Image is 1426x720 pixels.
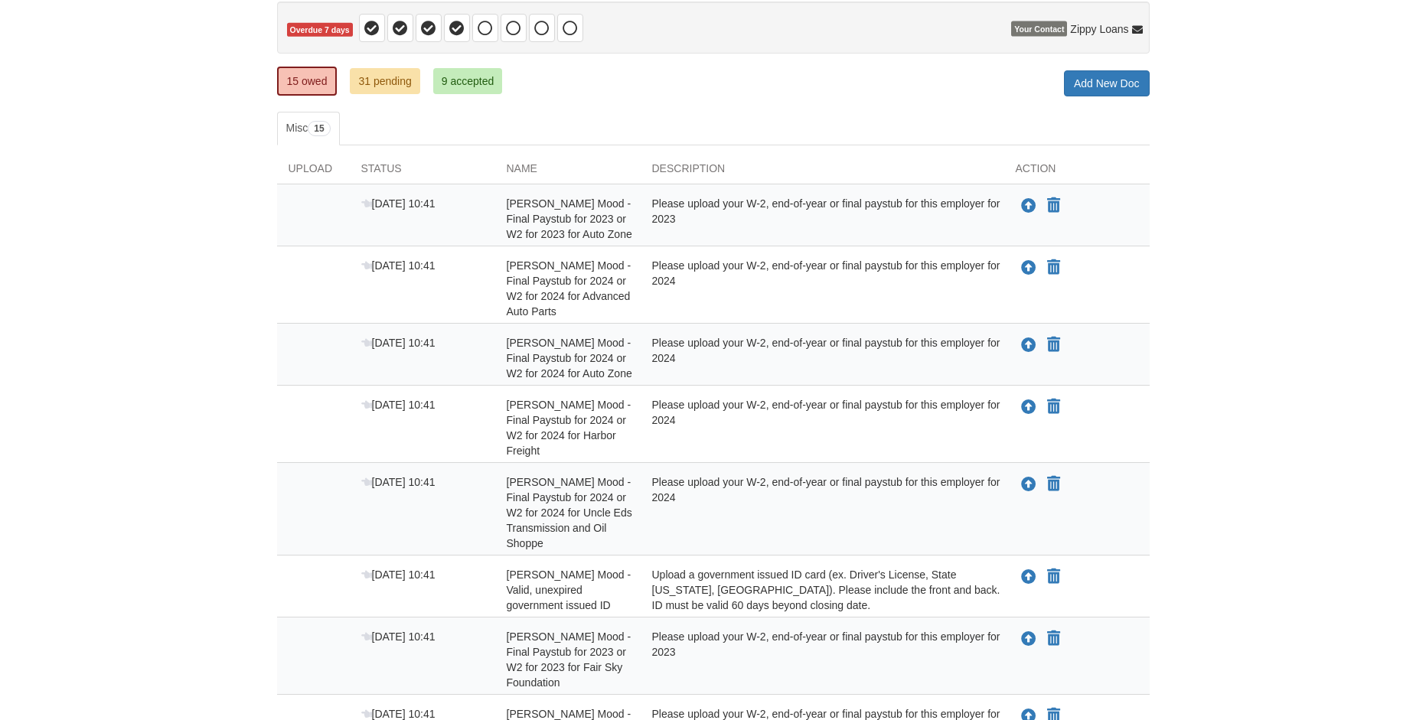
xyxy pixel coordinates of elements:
[507,569,631,611] span: [PERSON_NAME] Mood - Valid, unexpired government issued ID
[361,476,436,488] span: [DATE] 10:41
[361,259,436,272] span: [DATE] 10:41
[1020,335,1038,355] button: Upload Mason Mood - Final Paystub for 2024 or W2 for 2024 for Auto Zone
[1046,630,1062,648] button: Declare Melani Mood - Final Paystub for 2023 or W2 for 2023 for Fair Sky Foundation not applicable
[277,67,338,96] a: 15 owed
[507,337,632,380] span: [PERSON_NAME] Mood - Final Paystub for 2024 or W2 for 2024 for Auto Zone
[641,567,1004,613] div: Upload a government issued ID card (ex. Driver's License, State [US_STATE], [GEOGRAPHIC_DATA]). P...
[1064,70,1150,96] a: Add New Doc
[361,569,436,581] span: [DATE] 10:41
[1020,258,1038,278] button: Upload Mason Mood - Final Paystub for 2024 or W2 for 2024 for Advanced Auto Parts
[507,630,631,689] span: [PERSON_NAME] Mood - Final Paystub for 2023 or W2 for 2023 for Fair Sky Foundation
[308,121,330,136] span: 15
[361,399,436,411] span: [DATE] 10:41
[1020,196,1038,216] button: Upload Mason Mood - Final Paystub for 2023 or W2 for 2023 for Auto Zone
[287,23,353,37] span: Overdue 7 days
[1004,161,1150,184] div: Action
[1046,475,1062,494] button: Declare Mason Mood - Final Paystub for 2024 or W2 for 2024 for Uncle Eds Transmission and Oil Sho...
[495,161,641,184] div: Name
[361,708,436,720] span: [DATE] 10:41
[433,68,503,94] a: 9 accepted
[507,476,632,549] span: [PERSON_NAME] Mood - Final Paystub for 2024 or W2 for 2024 for Uncle Eds Transmission and Oil Shoppe
[1020,629,1038,649] button: Upload Melani Mood - Final Paystub for 2023 or W2 for 2023 for Fair Sky Foundation
[350,68,419,94] a: 31 pending
[361,197,436,210] span: [DATE] 10:41
[1020,567,1038,587] button: Upload Mason Mood - Valid, unexpired government issued ID
[361,337,436,349] span: [DATE] 10:41
[641,161,1004,184] div: Description
[1046,259,1062,277] button: Declare Mason Mood - Final Paystub for 2024 or W2 for 2024 for Advanced Auto Parts not applicable
[1046,336,1062,354] button: Declare Mason Mood - Final Paystub for 2024 or W2 for 2024 for Auto Zone not applicable
[350,161,495,184] div: Status
[507,197,632,240] span: [PERSON_NAME] Mood - Final Paystub for 2023 or W2 for 2023 for Auto Zone
[641,397,1004,458] div: Please upload your W-2, end-of-year or final paystub for this employer for 2024
[1011,21,1067,37] span: Your Contact
[641,335,1004,381] div: Please upload your W-2, end-of-year or final paystub for this employer for 2024
[1070,21,1128,37] span: Zippy Loans
[1020,474,1038,494] button: Upload Mason Mood - Final Paystub for 2024 or W2 for 2024 for Uncle Eds Transmission and Oil Shoppe
[507,399,631,457] span: [PERSON_NAME] Mood - Final Paystub for 2024 or W2 for 2024 for Harbor Freight
[1046,197,1062,215] button: Declare Mason Mood - Final Paystub for 2023 or W2 for 2023 for Auto Zone not applicable
[641,474,1004,551] div: Please upload your W-2, end-of-year or final paystub for this employer for 2024
[361,630,436,643] span: [DATE] 10:41
[641,258,1004,319] div: Please upload your W-2, end-of-year or final paystub for this employer for 2024
[1046,568,1062,586] button: Declare Mason Mood - Valid, unexpired government issued ID not applicable
[1046,398,1062,416] button: Declare Mason Mood - Final Paystub for 2024 or W2 for 2024 for Harbor Freight not applicable
[1020,397,1038,417] button: Upload Mason Mood - Final Paystub for 2024 or W2 for 2024 for Harbor Freight
[277,161,350,184] div: Upload
[641,629,1004,690] div: Please upload your W-2, end-of-year or final paystub for this employer for 2023
[507,259,631,318] span: [PERSON_NAME] Mood - Final Paystub for 2024 or W2 for 2024 for Advanced Auto Parts
[277,112,340,145] a: Misc
[641,196,1004,242] div: Please upload your W-2, end-of-year or final paystub for this employer for 2023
